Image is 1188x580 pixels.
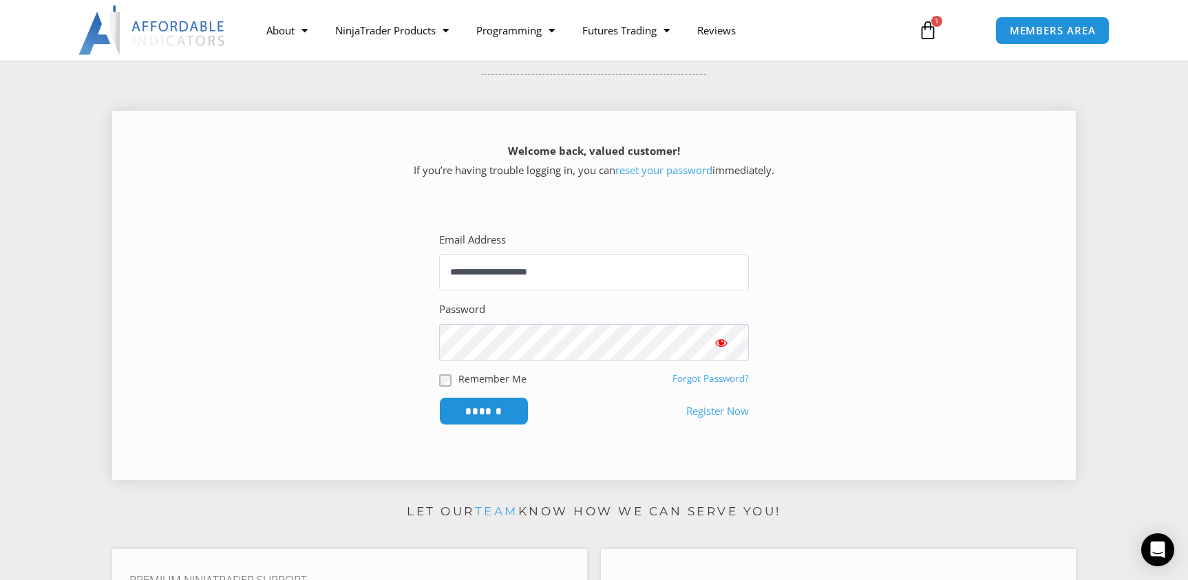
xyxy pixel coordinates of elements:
a: About [253,14,321,46]
span: 1 [931,16,942,27]
strong: Welcome back, valued customer! [508,144,680,158]
label: Remember Me [458,372,527,386]
a: 1 [898,10,958,50]
a: Futures Trading [569,14,683,46]
span: MEMBERS AREA [1010,25,1096,36]
label: Password [439,300,485,319]
a: Forgot Password? [672,372,749,385]
label: Email Address [439,230,506,250]
a: team [475,504,518,518]
img: LogoAI [78,6,226,55]
a: NinjaTrader Products [321,14,463,46]
p: Let our know how we can serve you! [112,501,1076,523]
p: If you’re having trouble logging in, you can immediately. [136,142,1052,180]
a: reset your password [615,163,712,177]
button: Show password [694,324,749,361]
div: Open Intercom Messenger [1141,533,1174,566]
a: Reviews [683,14,750,46]
nav: Menu [253,14,902,46]
a: Register Now [686,402,749,421]
a: MEMBERS AREA [995,17,1110,45]
a: Programming [463,14,569,46]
